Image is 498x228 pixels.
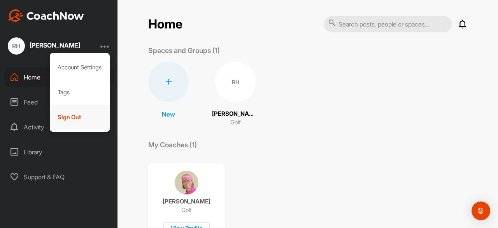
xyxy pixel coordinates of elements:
[30,42,80,48] div: [PERSON_NAME]
[4,167,114,187] div: Support & FAQ
[175,171,198,194] img: coach avatar
[50,80,110,105] div: Tags
[472,201,490,220] div: Open Intercom Messenger
[163,198,210,205] p: [PERSON_NAME]
[215,62,256,102] div: RH
[50,105,110,130] div: Sign Out
[148,17,182,32] h2: Home
[148,45,220,56] p: Spaces and Groups (1)
[324,16,452,32] input: Search posts, people or spaces...
[8,37,25,55] div: RH
[4,117,114,137] div: Activity
[4,92,114,112] div: Feed
[230,118,241,127] p: Golf
[50,55,110,80] div: Account Settings
[212,110,259,118] p: [PERSON_NAME]
[148,140,197,150] p: My Coaches (1)
[4,142,114,162] div: Library
[212,62,259,127] a: RH[PERSON_NAME]Golf
[4,67,114,87] div: Home
[8,9,84,22] img: CoachNow
[162,110,175,119] p: New
[181,206,192,214] p: Golf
